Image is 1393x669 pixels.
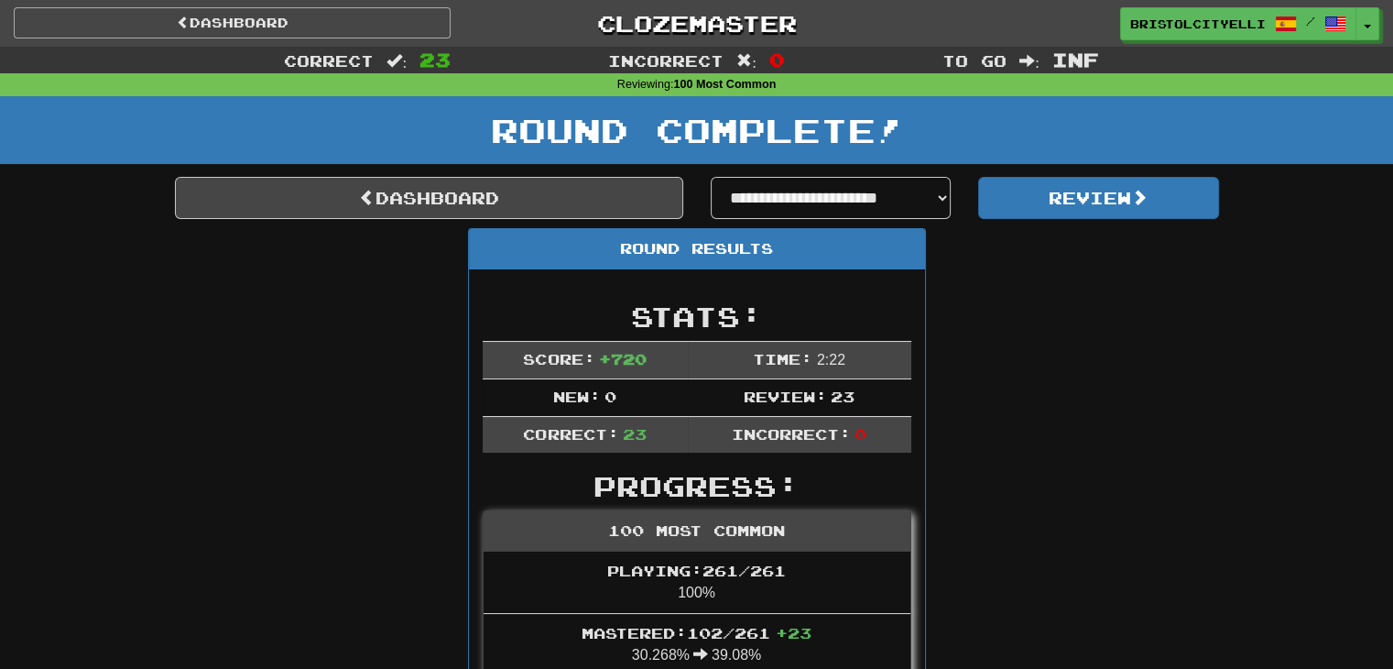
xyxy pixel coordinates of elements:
[478,7,915,39] a: Clozemaster
[736,53,756,69] span: :
[6,112,1387,148] h1: Round Complete!
[607,562,786,579] span: Playing: 261 / 261
[623,425,647,443] span: 23
[553,388,601,405] span: New:
[776,624,811,642] span: + 23
[523,425,618,443] span: Correct:
[469,229,925,269] div: Round Results
[744,388,827,405] span: Review:
[484,552,910,614] li: 100%
[753,350,812,367] span: Time:
[483,302,911,332] h2: Stats:
[854,425,866,443] span: 0
[608,51,724,70] span: Incorrect
[14,7,451,38] a: Dashboard
[1130,16,1266,32] span: bristolcityelliot
[978,177,1219,219] button: Review
[1306,15,1315,27] span: /
[483,471,911,501] h2: Progress:
[284,51,374,70] span: Correct
[582,624,811,642] span: Mastered: 102 / 261
[1019,53,1039,69] span: :
[769,49,785,71] span: 0
[175,177,683,219] a: Dashboard
[817,352,845,367] span: 2 : 22
[386,53,407,69] span: :
[732,425,851,443] span: Incorrect:
[604,388,616,405] span: 0
[1052,49,1099,71] span: Inf
[419,49,451,71] span: 23
[942,51,1007,70] span: To go
[831,388,854,405] span: 23
[484,511,910,552] div: 100 Most Common
[1120,7,1356,40] a: bristolcityelliot /
[673,78,776,91] strong: 100 Most Common
[599,350,647,367] span: + 720
[523,350,594,367] span: Score:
